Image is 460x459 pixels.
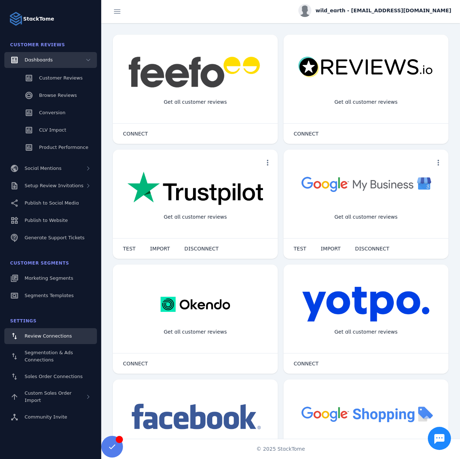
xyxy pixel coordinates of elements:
[25,333,72,339] span: Review Connections
[4,328,97,344] a: Review Connections
[39,93,77,98] span: Browse Reviews
[294,361,319,366] span: CONNECT
[158,207,233,227] div: Get all customer reviews
[314,241,348,256] button: IMPORT
[4,346,97,367] a: Segmentation & Ads Connections
[158,322,233,342] div: Get all customer reviews
[302,286,430,322] img: yotpo.png
[329,93,404,112] div: Get all customer reviews
[25,235,85,240] span: Generate Support Tickets
[298,4,311,17] img: profile.jpg
[143,241,177,256] button: IMPORT
[39,110,65,115] span: Conversion
[25,374,82,379] span: Sales Order Connections
[23,15,54,23] strong: StackTome
[316,7,451,14] span: wild_earth - [EMAIL_ADDRESS][DOMAIN_NAME]
[298,171,434,197] img: googlebusiness.png
[127,56,263,88] img: feefo.png
[348,241,397,256] button: DISCONNECT
[4,213,97,228] a: Publish to Website
[298,56,434,78] img: reviewsio.svg
[4,369,97,385] a: Sales Order Connections
[260,155,275,170] button: more
[150,246,170,251] span: IMPORT
[4,87,97,103] a: Browse Reviews
[4,70,97,86] a: Customer Reviews
[10,261,69,266] span: Customer Segments
[431,155,446,170] button: more
[323,437,409,456] div: Import Products from Google
[355,246,389,251] span: DISCONNECT
[25,183,84,188] span: Setup Review Invitations
[116,241,143,256] button: TEST
[4,270,97,286] a: Marketing Segments
[123,361,148,366] span: CONNECT
[294,131,319,136] span: CONNECT
[25,200,79,206] span: Publish to Social Media
[39,127,66,133] span: CLV Impact
[123,246,136,251] span: TEST
[256,445,305,453] span: © 2025 StackTome
[286,126,326,141] button: CONNECT
[329,207,404,227] div: Get all customer reviews
[286,241,314,256] button: TEST
[4,195,97,211] a: Publish to Social Media
[25,57,53,63] span: Dashboards
[39,75,82,81] span: Customer Reviews
[25,414,67,420] span: Community Invite
[116,356,155,371] button: CONNECT
[127,401,263,433] img: facebook.png
[158,93,233,112] div: Get all customer reviews
[298,401,434,426] img: googleshopping.png
[25,275,73,281] span: Marketing Segments
[25,390,72,403] span: Custom Sales Order Import
[184,246,219,251] span: DISCONNECT
[4,122,97,138] a: CLV Impact
[294,246,306,251] span: TEST
[25,293,74,298] span: Segments Templates
[161,286,230,322] img: okendo.webp
[329,322,404,342] div: Get all customer reviews
[123,131,148,136] span: CONNECT
[4,140,97,155] a: Product Performance
[177,241,226,256] button: DISCONNECT
[4,409,97,425] a: Community Invite
[9,12,23,26] img: Logo image
[298,4,451,17] button: wild_earth - [EMAIL_ADDRESS][DOMAIN_NAME]
[4,230,97,246] a: Generate Support Tickets
[10,318,37,323] span: Settings
[116,126,155,141] button: CONNECT
[25,166,61,171] span: Social Mentions
[10,42,65,47] span: Customer Reviews
[39,145,88,150] span: Product Performance
[25,350,73,363] span: Segmentation & Ads Connections
[4,288,97,304] a: Segments Templates
[4,105,97,121] a: Conversion
[286,356,326,371] button: CONNECT
[127,171,263,206] img: trustpilot.png
[25,218,68,223] span: Publish to Website
[321,246,341,251] span: IMPORT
